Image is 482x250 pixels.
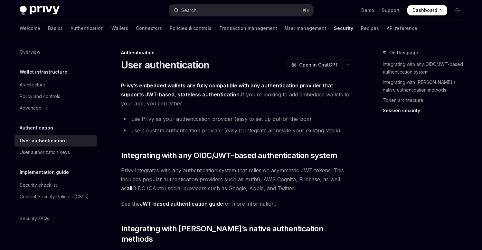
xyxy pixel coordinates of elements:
[121,126,353,135] li: use a custom authentication provider (easy to integrate alongside your existing stack)
[136,21,162,36] a: Connectors
[334,21,353,36] a: Security
[14,179,97,191] a: Security checklist
[383,77,468,95] a: Integrating with [PERSON_NAME]’s native authentication methods
[20,181,57,189] div: Security checklist
[14,213,97,224] a: Security FAQs
[389,49,418,57] span: On this page
[20,168,69,176] h5: Implementation guide
[20,104,42,112] div: Advanced
[140,201,223,207] a: JWT-based authentication guide
[20,93,60,100] div: Policy and controls
[452,5,463,15] button: Toggle dark mode
[407,5,447,15] a: Dashboard
[20,137,65,145] div: User authentication
[121,114,353,123] li: use Privy as your authentication provider (easy to set up out-of-the-box)
[287,59,342,70] button: Open in ChatGPT
[303,8,309,13] span: ⌘ K
[383,59,468,77] a: Integrating with any OIDC/JWT-based authentication system
[383,105,468,116] a: Session security
[14,46,97,58] a: Overview
[121,49,353,56] div: Authentication
[20,124,53,132] h5: Authentication
[361,21,379,36] a: Recipes
[382,7,400,13] a: Support
[299,62,338,68] span: Open in ChatGPT
[361,7,374,13] a: Demo
[111,21,128,36] a: Wallets
[170,21,212,36] a: Policies & controls
[48,21,63,36] a: Basics
[71,21,104,36] a: Authentication
[14,191,97,202] a: Content Security Policies (CSPs)
[20,148,70,156] div: User authorization keys
[169,4,313,16] button: Open search
[14,135,97,147] a: User authentication
[181,6,199,14] div: Search...
[121,59,210,71] h1: User authentication
[219,21,277,36] a: Transaction management
[121,199,353,208] span: See the for more information.
[387,21,417,36] a: API reference
[20,215,49,222] div: Security FAQs
[14,102,97,114] button: Toggle Advanced section
[285,21,326,36] a: User management
[412,7,437,13] span: Dashboard
[20,6,60,15] img: dark logo
[14,79,97,91] a: Architecture
[20,48,40,56] div: Overview
[121,82,333,98] strong: Privy’s embedded wallets are fully compatible with any authentication provider that supports JWT-...
[20,193,89,201] div: Content Security Policies (CSPs)
[20,21,40,36] a: Welcome
[121,224,353,244] span: Integrating with [PERSON_NAME]’s native authentication methods
[14,91,97,102] a: Policy and controls
[383,95,468,105] a: Token architecture
[14,147,97,158] a: User authorization keys
[20,81,45,89] div: Architecture
[121,166,353,193] span: Privy integrates with any authentication system that relies on asymmetric JWT tokens. This includ...
[20,68,67,76] h5: Wallet infrastructure
[127,185,132,192] strong: all
[121,81,353,108] span: If you’re looking to add embedded wallets to your app, you can either:
[121,150,337,161] span: Integrating with any OIDC/JWT-based authentication system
